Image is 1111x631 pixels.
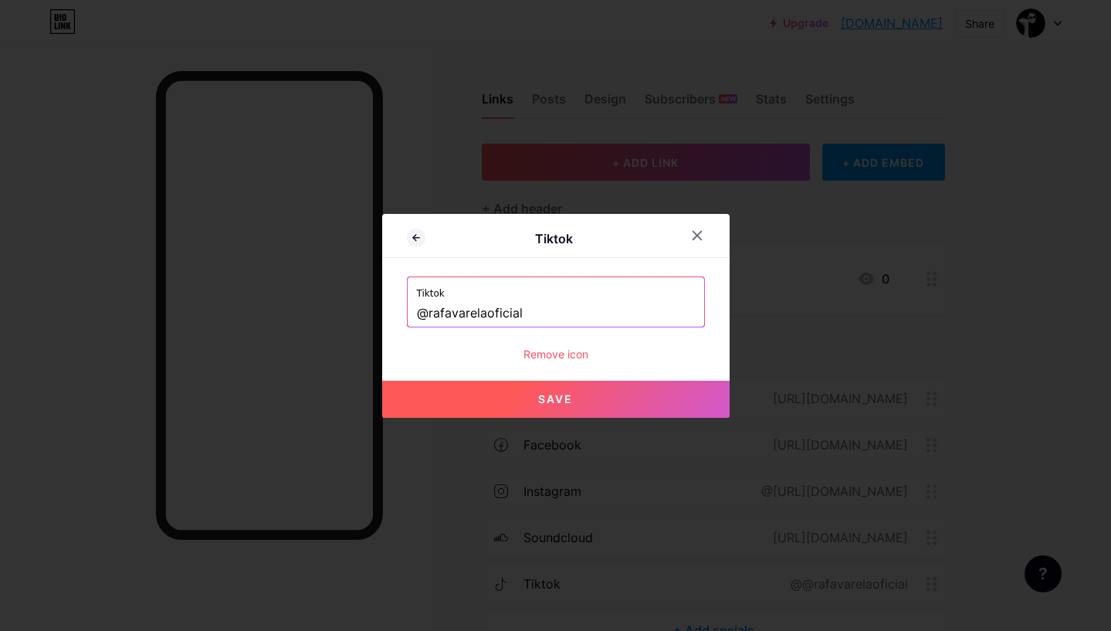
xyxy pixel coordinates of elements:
[382,381,730,418] button: Save
[407,346,705,362] div: Remove icon
[417,300,695,327] input: TikTok username
[538,392,573,405] span: Save
[417,277,695,300] label: Tiktok
[425,229,683,248] div: Tiktok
